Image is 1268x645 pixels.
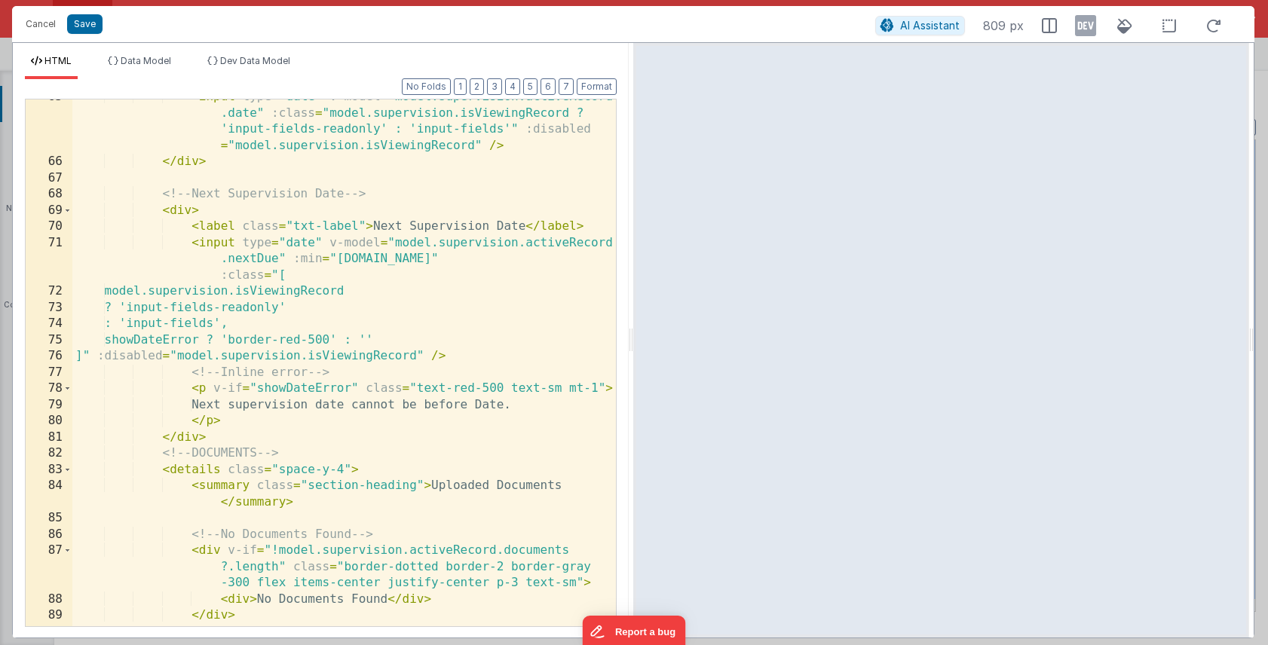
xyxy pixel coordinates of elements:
[26,154,72,170] div: 66
[26,413,72,429] div: 80
[26,397,72,414] div: 79
[67,14,103,34] button: Save
[18,14,63,35] button: Cancel
[26,527,72,543] div: 86
[26,607,72,624] div: 89
[26,186,72,203] div: 68
[559,78,574,95] button: 7
[26,365,72,381] div: 77
[541,78,556,95] button: 6
[26,203,72,219] div: 69
[26,543,72,592] div: 87
[26,381,72,397] div: 78
[26,283,72,300] div: 72
[454,78,467,95] button: 1
[26,510,72,527] div: 85
[44,55,72,66] span: HTML
[487,78,502,95] button: 3
[26,316,72,332] div: 74
[26,462,72,478] div: 83
[26,445,72,462] div: 82
[577,78,617,95] button: Format
[523,78,538,95] button: 5
[26,592,72,608] div: 88
[26,624,72,640] div: 90
[26,170,72,187] div: 67
[26,348,72,365] div: 76
[470,78,484,95] button: 2
[26,235,72,284] div: 71
[900,19,960,32] span: AI Assistant
[220,55,290,66] span: Dev Data Model
[402,78,451,95] button: No Folds
[26,429,72,446] div: 81
[983,17,1024,35] span: 809 px
[121,55,171,66] span: Data Model
[26,478,72,510] div: 84
[26,300,72,316] div: 73
[26,332,72,349] div: 75
[26,219,72,235] div: 70
[505,78,520,95] button: 4
[875,16,965,35] button: AI Assistant
[26,89,72,154] div: 65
